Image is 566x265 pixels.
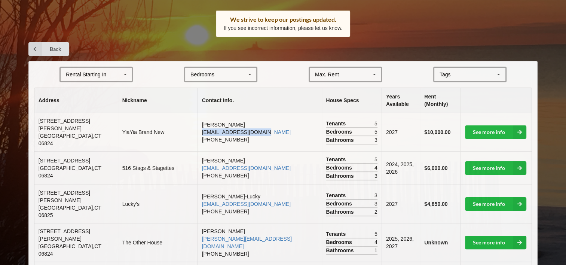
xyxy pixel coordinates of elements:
a: See more info [465,161,526,175]
td: [PERSON_NAME]-Lucky [PHONE_NUMBER] [198,185,322,223]
b: $10,000.00 [424,129,450,135]
span: Tenants [326,192,348,199]
a: See more info [465,236,526,249]
td: [PERSON_NAME] [PHONE_NUMBER] [198,113,322,151]
td: 516 Stags & Stagettes [118,151,198,185]
span: [STREET_ADDRESS][PERSON_NAME] [39,118,90,131]
a: Back [28,42,69,56]
span: 5 [374,128,377,135]
a: [EMAIL_ADDRESS][DOMAIN_NAME] [202,201,291,207]
span: Bathrooms [326,247,356,254]
span: [STREET_ADDRESS][PERSON_NAME] [39,190,90,203]
a: [EMAIL_ADDRESS][DOMAIN_NAME] [202,129,291,135]
span: 1 [374,247,377,254]
span: [GEOGRAPHIC_DATA] , CT 06824 [39,243,101,257]
td: 2024, 2025, 2026 [382,151,420,185]
b: Unknown [424,240,448,246]
span: 3 [374,136,377,144]
span: 4 [374,164,377,171]
td: Lucky’s [118,185,198,223]
a: [PERSON_NAME][EMAIL_ADDRESS][DOMAIN_NAME] [202,236,292,249]
span: Tenants [326,156,348,163]
div: We strive to keep our postings updated. [224,16,343,23]
th: Rent (Monthly) [420,88,461,113]
span: 5 [374,230,377,238]
div: Bedrooms [190,72,214,77]
a: See more info [465,197,526,211]
span: Bedrooms [326,128,354,135]
b: $6,000.00 [424,165,447,171]
span: Bathrooms [326,172,356,180]
span: Tenants [326,230,348,238]
span: 5 [374,156,377,163]
span: [STREET_ADDRESS][PERSON_NAME] [39,228,90,242]
span: 4 [374,238,377,246]
span: 3 [374,172,377,180]
td: 2027 [382,185,420,223]
span: Bathrooms [326,136,356,144]
td: [PERSON_NAME] [PHONE_NUMBER] [198,151,322,185]
span: Tenants [326,120,348,127]
span: [STREET_ADDRESS] [39,158,90,164]
a: See more info [465,125,526,139]
td: YiaYia Brand New [118,113,198,151]
p: If you see incorrect information, please let us know. [224,24,343,32]
span: 5 [374,120,377,127]
th: Nickname [118,88,198,113]
span: [GEOGRAPHIC_DATA] , CT 06824 [39,165,101,179]
th: Years Available [382,88,420,113]
td: 2025, 2026, 2027 [382,223,420,262]
div: Tags [438,70,462,79]
b: $4,850.00 [424,201,447,207]
span: Bedrooms [326,164,354,171]
a: [EMAIL_ADDRESS][DOMAIN_NAME] [202,165,291,171]
td: The Other House [118,223,198,262]
span: Bedrooms [326,238,354,246]
th: Contact Info. [198,88,322,113]
th: House Specs [322,88,382,113]
td: [PERSON_NAME] [PHONE_NUMBER] [198,223,322,262]
td: 2027 [382,113,420,151]
span: [GEOGRAPHIC_DATA] , CT 06825 [39,205,101,218]
div: Rental Starting In [66,72,106,77]
div: Max. Rent [315,72,339,77]
span: 2 [374,208,377,216]
span: 3 [374,200,377,207]
span: Bathrooms [326,208,356,216]
span: 3 [374,192,377,199]
span: Bedrooms [326,200,354,207]
span: [GEOGRAPHIC_DATA] , CT 06824 [39,133,101,146]
th: Address [34,88,118,113]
